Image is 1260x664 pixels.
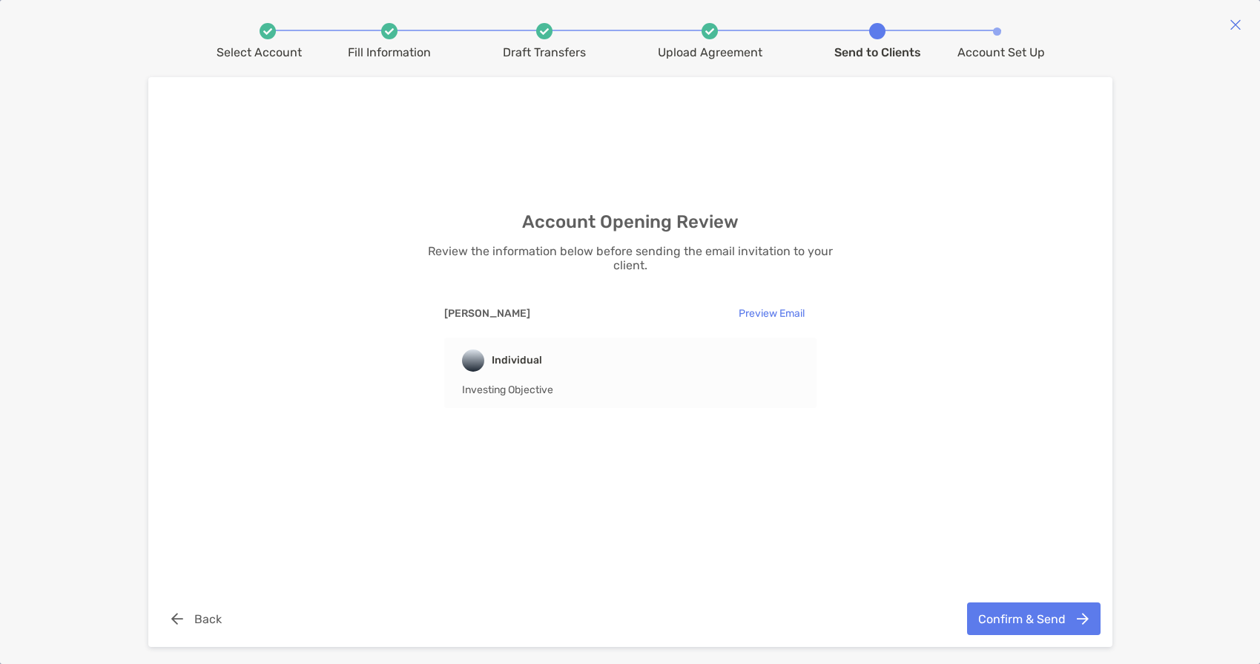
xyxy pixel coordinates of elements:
img: white check [540,28,549,35]
div: Select Account [217,45,302,59]
div: Upload Agreement [658,45,762,59]
img: white check [705,28,714,35]
p: Review the information below before sending the email invitation to your client. [413,244,847,272]
img: button icon [1077,613,1089,625]
div: Draft Transfers [503,45,586,59]
h3: Account Opening Review [522,211,739,232]
button: Back [160,602,234,635]
button: Confirm & Send [967,602,1101,635]
div: Fill Information [348,45,431,59]
span: Individual [492,354,542,366]
img: companyLogo [462,349,484,372]
img: white check [263,28,272,35]
button: Preview Email [728,302,817,326]
img: button icon [171,613,183,625]
div: Send to Clients [834,45,921,59]
div: Account Set Up [957,45,1045,59]
img: close modal [1230,19,1241,30]
span: Investing Objective [462,384,553,396]
img: white check [385,28,394,35]
span: [PERSON_NAME] [444,307,530,320]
